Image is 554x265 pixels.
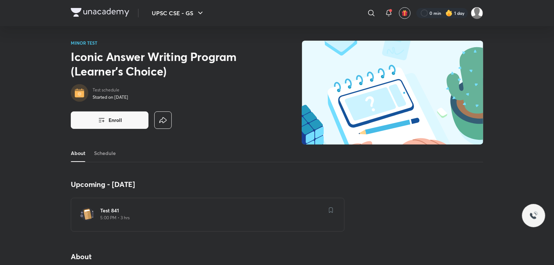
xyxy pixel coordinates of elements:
[109,117,122,124] span: Enroll
[71,8,129,17] img: Company Logo
[445,9,453,17] img: streak
[71,111,148,129] button: Enroll
[402,10,408,16] img: avatar
[329,207,333,213] img: save
[94,144,116,162] a: Schedule
[71,144,85,162] a: About
[71,41,257,45] p: MINOR TEST
[71,252,345,261] h4: About
[71,8,129,19] a: Company Logo
[80,207,94,221] img: test
[71,180,345,189] h4: Upcoming - [DATE]
[100,215,324,221] p: 5:00 PM • 3 hrs
[529,211,538,220] img: ttu
[93,94,128,100] p: Started on [DATE]
[471,7,483,19] img: SP
[147,6,209,20] button: UPSC CSE - GS
[399,7,411,19] button: avatar
[93,87,128,93] p: Test schedule
[100,207,324,214] h6: Test 841
[71,49,257,78] h2: Iconic Answer Writing Program (Learner's Choice)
